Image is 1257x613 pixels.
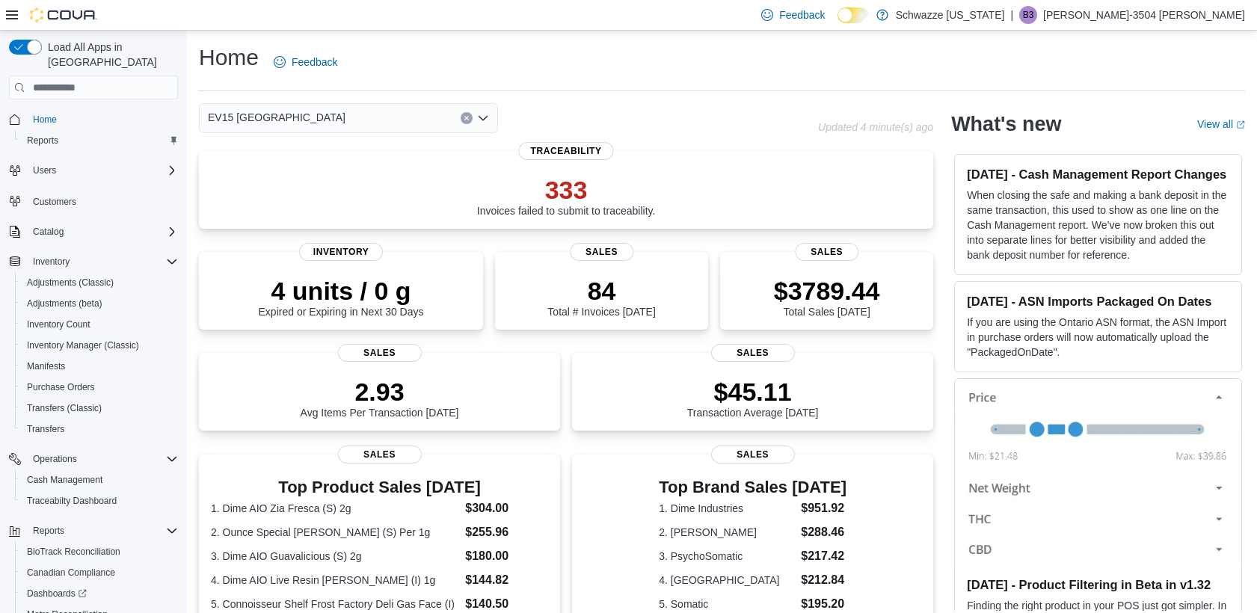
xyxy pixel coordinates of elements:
p: | [1010,6,1013,24]
button: Open list of options [477,112,489,124]
a: View allExternal link [1197,118,1245,130]
span: Catalog [33,226,64,238]
dd: $304.00 [465,499,548,517]
dd: $288.46 [801,523,846,541]
span: Inventory [33,256,70,268]
h3: [DATE] - ASN Imports Packaged On Dates [967,294,1229,309]
button: Adjustments (Classic) [15,272,184,293]
dd: $140.50 [465,595,548,613]
span: Users [33,164,56,176]
a: Manifests [21,357,71,375]
span: EV15 [GEOGRAPHIC_DATA] [208,108,345,126]
h2: What's new [951,112,1061,136]
div: Brittnay-3504 Hernandez [1019,6,1037,24]
p: $45.11 [687,377,819,407]
button: Reports [15,130,184,151]
button: Home [3,108,184,130]
button: Adjustments (beta) [15,293,184,314]
span: Purchase Orders [21,378,178,396]
span: Adjustments (beta) [21,295,178,312]
h1: Home [199,43,259,73]
span: Inventory [299,243,383,261]
span: Inventory [27,253,178,271]
span: Sales [711,344,795,362]
span: Dark Mode [838,23,838,24]
dt: 5. Somatic [659,597,795,612]
dt: 3. PsychoSomatic [659,549,795,564]
h3: [DATE] - Product Filtering in Beta in v1.32 [967,577,1229,592]
span: Operations [33,453,77,465]
span: Adjustments (beta) [27,298,102,309]
button: Operations [3,449,184,469]
span: Canadian Compliance [21,564,178,582]
span: Customers [27,191,178,210]
p: 333 [477,175,656,205]
span: Sales [795,243,859,261]
button: Inventory Count [15,314,184,335]
span: Sales [338,446,422,463]
a: Dashboards [15,583,184,604]
button: Reports [27,522,70,540]
button: Operations [27,450,83,468]
a: Reports [21,132,64,150]
dt: 2. [PERSON_NAME] [659,525,795,540]
span: BioTrack Reconciliation [27,546,120,558]
div: Total Sales [DATE] [774,276,880,318]
a: Transfers [21,420,70,438]
span: Sales [570,243,634,261]
span: Canadian Compliance [27,567,115,579]
p: When closing the safe and making a bank deposit in the same transaction, this used to show as one... [967,188,1229,262]
button: Catalog [3,221,184,242]
button: Users [27,161,62,179]
span: Inventory Manager (Classic) [21,336,178,354]
button: Transfers [15,419,184,440]
button: Inventory Manager (Classic) [15,335,184,356]
a: Transfers (Classic) [21,399,108,417]
span: Load All Apps in [GEOGRAPHIC_DATA] [42,40,178,70]
h3: Top Brand Sales [DATE] [659,478,846,496]
a: Adjustments (beta) [21,295,108,312]
dt: 1. Dime Industries [659,501,795,516]
a: Dashboards [21,585,93,603]
button: Transfers (Classic) [15,398,184,419]
dt: 3. Dime AIO Guavalicious (S) 2g [211,549,459,564]
svg: External link [1236,120,1245,129]
a: Purchase Orders [21,378,101,396]
dd: $180.00 [465,547,548,565]
span: Transfers [27,423,64,435]
div: Total # Invoices [DATE] [547,276,655,318]
button: Purchase Orders [15,377,184,398]
p: 4 units / 0 g [259,276,424,306]
div: Invoices failed to submit to traceability. [477,175,656,217]
p: $3789.44 [774,276,880,306]
h3: [DATE] - Cash Management Report Changes [967,167,1229,182]
h3: Top Product Sales [DATE] [211,478,548,496]
a: BioTrack Reconciliation [21,543,126,561]
span: Inventory Count [21,315,178,333]
span: Users [27,161,178,179]
span: Reports [27,135,58,147]
span: Operations [27,450,178,468]
div: Avg Items Per Transaction [DATE] [301,377,459,419]
a: Cash Management [21,471,108,489]
dd: $195.20 [801,595,846,613]
button: Inventory [27,253,76,271]
span: Traceabilty Dashboard [27,495,117,507]
a: Inventory Manager (Classic) [21,336,145,354]
span: Dashboards [27,588,87,600]
button: Customers [3,190,184,212]
button: Traceabilty Dashboard [15,490,184,511]
span: BioTrack Reconciliation [21,543,178,561]
span: Reports [21,132,178,150]
span: Home [33,114,57,126]
button: Reports [3,520,184,541]
img: Cova [30,7,97,22]
span: Manifests [21,357,178,375]
dt: 4. [GEOGRAPHIC_DATA] [659,573,795,588]
button: Catalog [27,223,70,241]
span: Transfers (Classic) [27,402,102,414]
button: Users [3,160,184,181]
p: Updated 4 minute(s) ago [818,121,933,133]
a: Canadian Compliance [21,564,121,582]
dt: 2. Ounce Special [PERSON_NAME] (S) Per 1g [211,525,459,540]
